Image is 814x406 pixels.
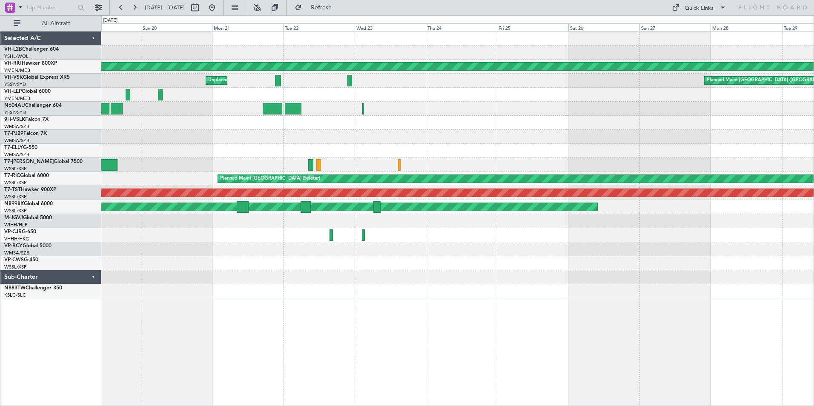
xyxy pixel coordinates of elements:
[4,166,27,172] a: WSSL/XSP
[69,23,140,31] div: Sat 19
[4,117,49,122] a: 9H-VSLKFalcon 7X
[4,89,22,94] span: VH-LEP
[4,187,56,192] a: T7-TSTHawker 900XP
[4,145,37,150] a: T7-ELLYG-550
[4,229,36,234] a: VP-CJRG-650
[4,47,22,52] span: VH-L2B
[4,286,26,291] span: N883TW
[4,103,25,108] span: N604AU
[497,23,568,31] div: Fri 25
[4,229,22,234] span: VP-CJR
[283,23,354,31] div: Tue 22
[4,75,70,80] a: VH-VSKGlobal Express XRS
[4,243,52,249] a: VP-BCYGlobal 5000
[639,23,711,31] div: Sun 27
[4,173,49,178] a: T7-RICGlobal 6000
[4,215,23,220] span: M-JGVJ
[4,250,29,256] a: WMSA/SZB
[4,47,59,52] a: VH-L2BChallenger 604
[4,187,21,192] span: T7-TST
[4,222,28,228] a: WIHH/HLP
[4,201,24,206] span: N8998K
[355,23,426,31] div: Wed 23
[220,172,320,185] div: Planned Maint [GEOGRAPHIC_DATA] (Seletar)
[208,74,313,87] div: Unplanned Maint Sydney ([PERSON_NAME] Intl)
[4,194,27,200] a: WSSL/XSP
[141,23,212,31] div: Sun 20
[9,17,92,30] button: All Aircraft
[4,159,54,164] span: T7-[PERSON_NAME]
[568,23,639,31] div: Sat 26
[711,23,782,31] div: Mon 28
[4,81,26,88] a: YSSY/SYD
[145,4,185,11] span: [DATE] - [DATE]
[4,89,51,94] a: VH-LEPGlobal 6000
[4,257,24,263] span: VP-CWS
[4,257,38,263] a: VP-CWSG-450
[4,137,29,144] a: WMSA/SZB
[4,215,52,220] a: M-JGVJGlobal 5000
[4,103,62,108] a: N604AUChallenger 604
[4,152,29,158] a: WMSA/SZB
[4,159,83,164] a: T7-[PERSON_NAME]Global 7500
[4,95,30,102] a: YMEN/MEB
[4,292,26,298] a: KSLC/SLC
[291,1,342,14] button: Refresh
[4,61,22,66] span: VH-RIU
[304,5,339,11] span: Refresh
[4,53,29,60] a: YSHL/WOL
[4,208,27,214] a: WSSL/XSP
[4,180,27,186] a: WSSL/XSP
[668,1,731,14] button: Quick Links
[4,67,30,74] a: YMEN/MEB
[4,201,53,206] a: N8998KGlobal 6000
[103,17,118,24] div: [DATE]
[4,131,47,136] a: T7-PJ29Falcon 7X
[4,109,26,116] a: YSSY/SYD
[4,145,23,150] span: T7-ELLY
[4,75,23,80] span: VH-VSK
[4,123,29,130] a: WMSA/SZB
[4,61,57,66] a: VH-RIUHawker 800XP
[4,173,20,178] span: T7-RIC
[26,1,75,14] input: Trip Number
[4,236,29,242] a: VHHH/HKG
[4,131,23,136] span: T7-PJ29
[4,117,25,122] span: 9H-VSLK
[22,20,90,26] span: All Aircraft
[212,23,283,31] div: Mon 21
[426,23,497,31] div: Thu 24
[4,264,27,270] a: WSSL/XSP
[685,4,714,13] div: Quick Links
[4,243,23,249] span: VP-BCY
[4,286,62,291] a: N883TWChallenger 350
